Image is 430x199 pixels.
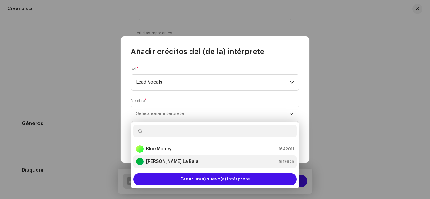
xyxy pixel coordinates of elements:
span: 1642011 [279,146,294,152]
li: Ney La Bala [133,155,297,168]
label: Nombre [131,98,147,103]
ul: Option List [131,140,299,170]
span: Seleccionar intérprete [136,106,290,122]
span: Crear un(a) nuevo(a) intérprete [180,173,250,185]
span: Lead Vocals [136,75,290,90]
span: Añadir créditos del (de la) intérprete [131,47,264,57]
div: dropdown trigger [290,106,294,122]
strong: Blue Money [146,146,172,152]
strong: [PERSON_NAME] La Bala [146,158,199,165]
label: Rol [131,67,139,72]
div: dropdown trigger [290,75,294,90]
li: Blue Money [133,143,297,155]
span: Seleccionar intérprete [136,111,184,116]
span: 1619825 [279,158,294,165]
